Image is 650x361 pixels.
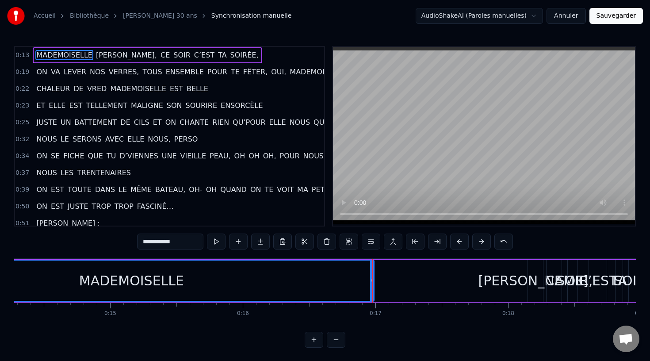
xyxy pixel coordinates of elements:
a: Accueil [34,12,56,20]
span: C’EST [193,50,215,60]
span: OH [248,151,260,161]
span: SOIRÉE, [229,50,260,60]
span: UN [60,117,72,127]
span: EST [169,84,184,94]
div: 0:19 [635,310,647,317]
span: VERRES, [108,67,140,77]
span: NOUS [35,134,57,144]
span: QUE [87,151,104,161]
span: Synchronisation manuelle [211,12,292,20]
span: BATEAU, [154,184,186,195]
span: POUR [279,151,301,161]
span: EST [68,100,83,111]
span: ENSORCÈLE [220,100,264,111]
span: LE [118,184,128,195]
span: BATTEMENT [74,117,118,127]
span: TELLEMENT [85,100,128,111]
span: JUSTE [67,201,89,211]
span: ON [35,201,48,211]
span: SE [50,151,61,161]
span: TOUTE [67,184,92,195]
span: ET [152,117,163,127]
span: LE [60,134,70,144]
img: youka [7,7,25,25]
div: TA [611,271,627,291]
span: OUI, [270,67,287,77]
div: CE [545,271,563,291]
span: DE [119,117,131,127]
span: PERSO [173,134,199,144]
span: 0:25 [15,118,29,127]
span: 0:37 [15,169,29,177]
span: ON [164,117,177,127]
div: [PERSON_NAME], [478,271,593,291]
span: CHALEUR [35,84,71,94]
span: NOUS [289,117,311,127]
span: LES [60,168,74,178]
div: Ouvrir le chat [613,326,639,352]
div: 0:17 [370,310,382,317]
span: CHANTE [179,117,210,127]
span: VOIT [276,184,294,195]
div: SOIR [557,271,589,291]
span: LEVER [63,67,87,77]
span: NOS [89,67,106,77]
span: ELLE [268,117,287,127]
span: EST [50,201,65,211]
span: OH [233,151,246,161]
span: UNE [161,151,178,161]
span: OH, [262,151,277,161]
span: JUSTE [35,117,57,127]
span: TU [106,151,117,161]
span: MALIGNE [130,100,164,111]
div: 0:15 [104,310,116,317]
a: Bibliothèque [70,12,109,20]
span: TE [230,67,241,77]
span: [PERSON_NAME], [95,50,158,60]
span: OH [205,184,218,195]
div: MADEMOISELLE [79,271,184,291]
span: SOIR [172,50,191,60]
span: 0:51 [15,219,29,228]
span: SON [166,100,183,111]
button: Annuler [547,8,585,24]
span: EST [50,184,65,195]
span: MADEMOISELLE [289,67,347,77]
span: RIEN [211,117,230,127]
span: OH- [188,184,203,195]
span: ENSEMBLE [165,67,205,77]
div: 0:16 [237,310,249,317]
span: FÊTER, [242,67,268,77]
span: TA [217,50,227,60]
span: PEAU, [209,151,232,161]
span: MA [296,184,309,195]
span: NOUS [302,151,325,161]
span: VA [50,67,61,77]
span: DE [73,84,84,94]
span: QUI [313,117,327,127]
span: 0:23 [15,101,29,110]
span: TROP [91,201,112,211]
span: ELLE [126,134,145,144]
span: [PERSON_NAME] : [35,218,100,228]
span: ON [249,184,262,195]
span: CE [160,50,171,60]
span: TROP [114,201,134,211]
a: [PERSON_NAME] 30 ans [123,12,197,20]
span: TRENTENAIRES [76,168,132,178]
div: 0:18 [502,310,514,317]
span: MADEMOISELLE [35,50,93,60]
span: ON [35,151,48,161]
span: DANS [94,184,116,195]
span: PETITE [311,184,336,195]
span: 0:32 [15,135,29,144]
span: SERONS [72,134,103,144]
span: QU’POUR [232,117,266,127]
span: VRED [86,84,108,94]
span: FICHE [62,151,85,161]
span: MÊME [130,184,153,195]
span: 0:22 [15,84,29,93]
span: BELLE [186,84,209,94]
span: TE [264,184,274,195]
span: QUAND [219,184,248,195]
